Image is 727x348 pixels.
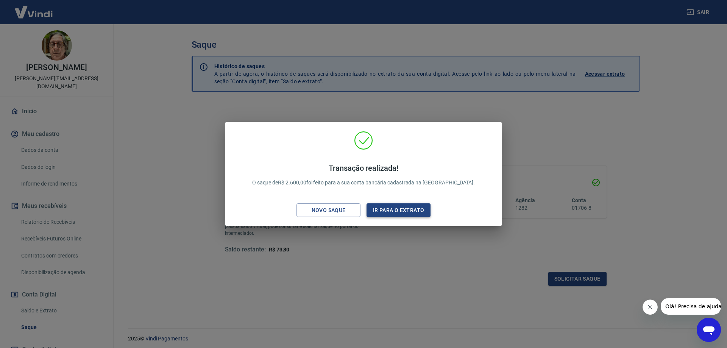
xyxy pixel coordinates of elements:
iframe: Botão para abrir a janela de mensagens [697,318,721,342]
div: Novo saque [303,206,355,215]
p: O saque de R$ 2.600,00 foi feito para a sua conta bancária cadastrada na [GEOGRAPHIC_DATA]. [252,164,475,187]
button: Novo saque [296,203,360,217]
h4: Transação realizada! [252,164,475,173]
span: Olá! Precisa de ajuda? [5,5,64,11]
button: Ir para o extrato [367,203,431,217]
iframe: Mensagem da empresa [661,298,721,315]
iframe: Fechar mensagem [643,300,658,315]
